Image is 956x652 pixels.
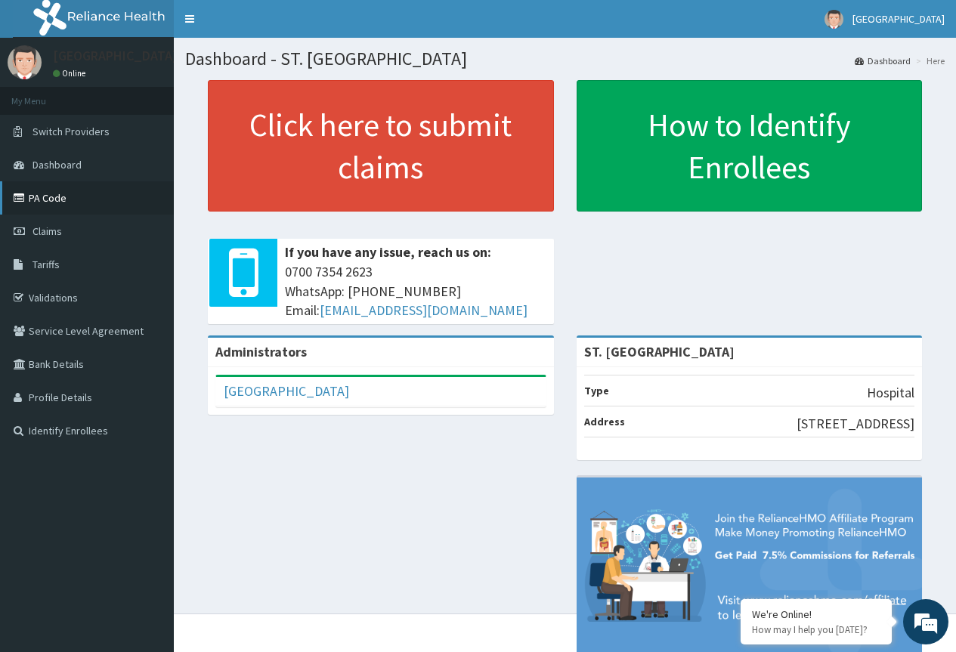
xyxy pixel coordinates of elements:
[584,415,625,428] b: Address
[224,382,349,400] a: [GEOGRAPHIC_DATA]
[32,258,60,271] span: Tariffs
[912,54,945,67] li: Here
[825,10,843,29] img: User Image
[32,224,62,238] span: Claims
[797,414,914,434] p: [STREET_ADDRESS]
[8,45,42,79] img: User Image
[577,80,923,212] a: How to Identify Enrollees
[752,607,880,621] div: We're Online!
[584,343,735,360] strong: ST. [GEOGRAPHIC_DATA]
[185,49,945,69] h1: Dashboard - ST. [GEOGRAPHIC_DATA]
[53,49,178,63] p: [GEOGRAPHIC_DATA]
[285,243,491,261] b: If you have any issue, reach us on:
[852,12,945,26] span: [GEOGRAPHIC_DATA]
[867,383,914,403] p: Hospital
[32,158,82,171] span: Dashboard
[752,623,880,636] p: How may I help you today?
[320,301,528,319] a: [EMAIL_ADDRESS][DOMAIN_NAME]
[53,68,89,79] a: Online
[208,80,554,212] a: Click here to submit claims
[215,343,307,360] b: Administrators
[285,262,546,320] span: 0700 7354 2623 WhatsApp: [PHONE_NUMBER] Email:
[855,54,911,67] a: Dashboard
[584,384,609,397] b: Type
[32,125,110,138] span: Switch Providers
